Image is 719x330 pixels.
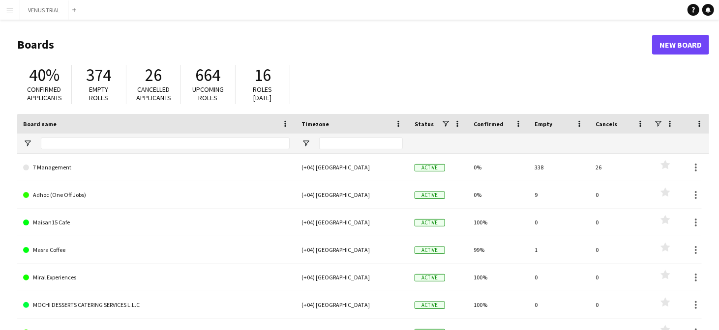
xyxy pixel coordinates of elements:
span: 40% [29,64,60,86]
div: 100% [468,291,529,318]
div: 9 [529,181,590,208]
span: 26 [145,64,162,86]
span: Active [415,192,445,199]
span: 16 [254,64,271,86]
span: Timezone [301,120,329,128]
a: Adhoc (One Off Jobs) [23,181,290,209]
div: 0 [529,209,590,236]
a: Masra Coffee [23,236,290,264]
button: VENUS TRIAL [20,0,68,20]
div: (+04) [GEOGRAPHIC_DATA] [296,154,409,181]
span: Active [415,274,445,281]
a: New Board [652,35,709,55]
a: Maisan15 Cafe [23,209,290,236]
span: Status [415,120,434,128]
a: 7 Management [23,154,290,181]
div: 338 [529,154,590,181]
span: Confirmed applicants [27,85,62,102]
div: 0 [529,264,590,291]
div: 0 [529,291,590,318]
input: Board name Filter Input [41,137,290,149]
a: MOCHI DESSERTS CATERING SERVICES L.L.C [23,291,290,319]
div: 0% [468,154,529,181]
button: Open Filter Menu [301,139,310,148]
div: 99% [468,236,529,263]
span: Active [415,247,445,254]
span: 664 [196,64,221,86]
span: Active [415,219,445,226]
div: (+04) [GEOGRAPHIC_DATA] [296,264,409,291]
div: (+04) [GEOGRAPHIC_DATA] [296,209,409,236]
div: 26 [590,154,651,181]
span: Empty roles [90,85,109,102]
span: 374 [87,64,112,86]
div: 0 [590,209,651,236]
div: 0 [590,264,651,291]
div: (+04) [GEOGRAPHIC_DATA] [296,291,409,318]
a: Miral Experiences [23,264,290,291]
span: Upcoming roles [192,85,224,102]
div: 100% [468,209,529,236]
div: (+04) [GEOGRAPHIC_DATA] [296,236,409,263]
div: 100% [468,264,529,291]
div: 0 [590,236,651,263]
span: Cancels [596,120,617,128]
span: Active [415,302,445,309]
span: Roles [DATE] [253,85,272,102]
input: Timezone Filter Input [319,137,403,149]
div: 0 [590,181,651,208]
span: Cancelled applicants [136,85,171,102]
div: 0% [468,181,529,208]
button: Open Filter Menu [23,139,32,148]
span: Confirmed [474,120,504,128]
div: 0 [590,291,651,318]
div: (+04) [GEOGRAPHIC_DATA] [296,181,409,208]
span: Active [415,164,445,171]
div: 1 [529,236,590,263]
span: Board name [23,120,57,128]
h1: Boards [17,37,652,52]
span: Empty [535,120,552,128]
